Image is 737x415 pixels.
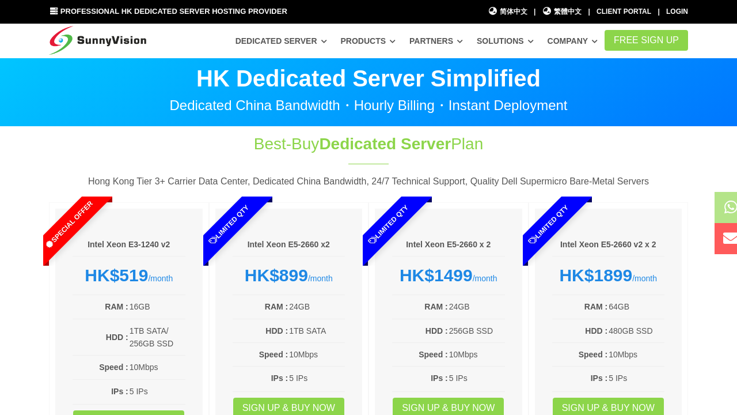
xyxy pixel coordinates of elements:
td: 480GB SSD [608,324,664,338]
span: Dedicated Server [319,135,451,153]
h6: Intel Xeon E5-2660 x 2 [392,239,505,251]
h1: Best-Buy Plan [177,133,560,155]
li: | [588,6,590,17]
h6: Intel Xeon E5-2660 v2 x 2 [552,239,665,251]
td: 1TB SATA/ 256GB SSD [129,324,185,351]
a: Partners [409,31,463,51]
span: Special Offer [21,176,117,273]
b: HDD : [106,333,128,342]
td: 64GB [608,300,664,314]
div: /month [73,265,185,286]
strong: HK$1899 [559,266,632,285]
b: HDD : [265,326,288,335]
span: Limited Qty [500,176,597,273]
span: Professional HK Dedicated Server Hosting Provider [60,7,287,16]
h6: Intel Xeon E5-2660 x2 [233,239,345,251]
p: Dedicated China Bandwidth・Hourly Billing・Instant Deployment [49,99,688,112]
td: 10Mbps [608,348,664,361]
a: Products [340,31,396,51]
a: Client Portal [597,7,651,16]
h6: Intel Xeon E3-1240 v2 [73,239,185,251]
b: HDD : [426,326,448,335]
div: /month [392,265,505,286]
b: RAM : [265,302,288,311]
p: Hong Kong Tier 3+ Carrier Data Center, Dedicated China Bandwidth, 24/7 Technical Support, Quality... [49,174,688,189]
b: Speed : [259,350,288,359]
b: IPs : [111,387,128,396]
strong: HK$519 [85,266,148,285]
span: Limited Qty [340,176,437,273]
b: RAM : [584,302,607,311]
strong: HK$1499 [400,266,473,285]
td: 1TB SATA [288,324,345,338]
a: Dedicated Server [235,31,327,51]
b: IPs : [431,373,448,383]
td: 10Mbps [449,348,505,361]
div: /month [552,265,665,286]
a: Solutions [477,31,534,51]
a: 简体中文 [488,6,527,17]
td: 10Mbps [288,348,345,361]
a: FREE Sign Up [605,30,688,51]
b: Speed : [579,350,608,359]
td: 16GB [129,300,185,314]
p: HK Dedicated Server Simplified [49,67,688,90]
a: Company [548,31,598,51]
li: | [658,6,659,17]
b: RAM : [105,302,128,311]
strong: HK$899 [245,266,308,285]
div: /month [233,265,345,286]
b: Speed : [419,350,448,359]
td: 5 IPs [449,371,505,385]
b: IPs : [591,373,608,383]
td: 5 IPs [608,371,664,385]
b: Speed : [99,363,128,372]
td: 5 IPs [129,384,185,398]
a: 繁體中文 [542,6,582,17]
td: 10Mbps [129,360,185,374]
b: HDD : [585,326,607,335]
td: 24GB [288,300,345,314]
td: 256GB SSD [449,324,505,338]
a: Login [666,7,688,16]
td: 5 IPs [288,371,345,385]
span: Limited Qty [180,176,277,273]
b: RAM : [424,302,447,311]
li: | [534,6,535,17]
td: 24GB [449,300,505,314]
b: IPs : [271,373,288,383]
